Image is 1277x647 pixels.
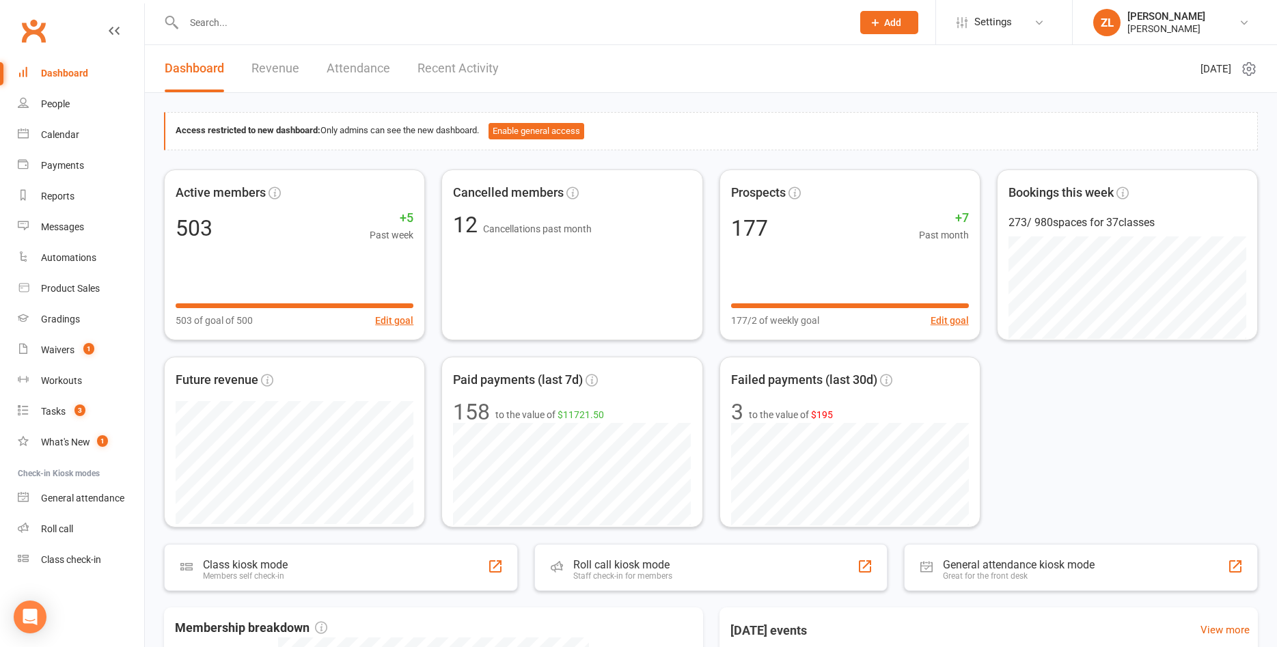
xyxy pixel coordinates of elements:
[41,221,84,232] div: Messages
[811,409,833,420] span: $195
[203,571,288,581] div: Members self check-in
[203,558,288,571] div: Class kiosk mode
[18,514,144,545] a: Roll call
[41,344,74,355] div: Waivers
[14,601,46,633] div: Open Intercom Messenger
[41,314,80,325] div: Gradings
[719,618,818,643] h3: [DATE] events
[41,406,66,417] div: Tasks
[731,370,877,390] span: Failed payments (last 30d)
[176,183,266,203] span: Active members
[97,435,108,447] span: 1
[41,523,73,534] div: Roll call
[18,335,144,366] a: Waivers 1
[375,313,413,328] button: Edit goal
[41,554,101,565] div: Class check-in
[1200,622,1250,638] a: View more
[731,313,819,328] span: 177/2 of weekly goal
[731,401,743,423] div: 3
[453,370,583,390] span: Paid payments (last 7d)
[974,7,1012,38] span: Settings
[1008,183,1114,203] span: Bookings this week
[251,45,299,92] a: Revenue
[18,58,144,89] a: Dashboard
[18,366,144,396] a: Workouts
[749,407,833,422] span: to the value of
[1093,9,1121,36] div: ZL
[16,14,51,48] a: Clubworx
[327,45,390,92] a: Attendance
[18,181,144,212] a: Reports
[943,558,1095,571] div: General attendance kiosk mode
[41,252,96,263] div: Automations
[41,191,74,202] div: Reports
[931,313,969,328] button: Edit goal
[41,283,100,294] div: Product Sales
[176,217,212,239] div: 503
[180,13,842,32] input: Search...
[489,123,584,139] button: Enable general access
[176,123,1247,139] div: Only admins can see the new dashboard.
[370,228,413,243] span: Past week
[18,273,144,304] a: Product Sales
[18,243,144,273] a: Automations
[731,183,786,203] span: Prospects
[41,68,88,79] div: Dashboard
[41,493,124,504] div: General attendance
[18,150,144,181] a: Payments
[41,375,82,386] div: Workouts
[41,129,79,140] div: Calendar
[573,571,672,581] div: Staff check-in for members
[860,11,918,34] button: Add
[41,98,70,109] div: People
[18,89,144,120] a: People
[176,370,258,390] span: Future revenue
[558,409,604,420] span: $11721.50
[175,618,327,638] span: Membership breakdown
[18,427,144,458] a: What's New1
[18,483,144,514] a: General attendance kiosk mode
[919,208,969,228] span: +7
[919,228,969,243] span: Past month
[176,313,253,328] span: 503 of goal of 500
[453,183,564,203] span: Cancelled members
[884,17,901,28] span: Add
[1127,23,1205,35] div: [PERSON_NAME]
[495,407,604,422] span: to the value of
[483,223,592,234] span: Cancellations past month
[1200,61,1231,77] span: [DATE]
[453,212,483,238] span: 12
[943,571,1095,581] div: Great for the front desk
[18,545,144,575] a: Class kiosk mode
[1008,214,1246,232] div: 273 / 980 spaces for 37 classes
[18,212,144,243] a: Messages
[41,437,90,448] div: What's New
[176,125,320,135] strong: Access restricted to new dashboard:
[74,404,85,416] span: 3
[1127,10,1205,23] div: [PERSON_NAME]
[370,208,413,228] span: +5
[18,396,144,427] a: Tasks 3
[417,45,499,92] a: Recent Activity
[41,160,84,171] div: Payments
[165,45,224,92] a: Dashboard
[453,401,490,423] div: 158
[18,304,144,335] a: Gradings
[83,343,94,355] span: 1
[731,217,768,239] div: 177
[18,120,144,150] a: Calendar
[573,558,672,571] div: Roll call kiosk mode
